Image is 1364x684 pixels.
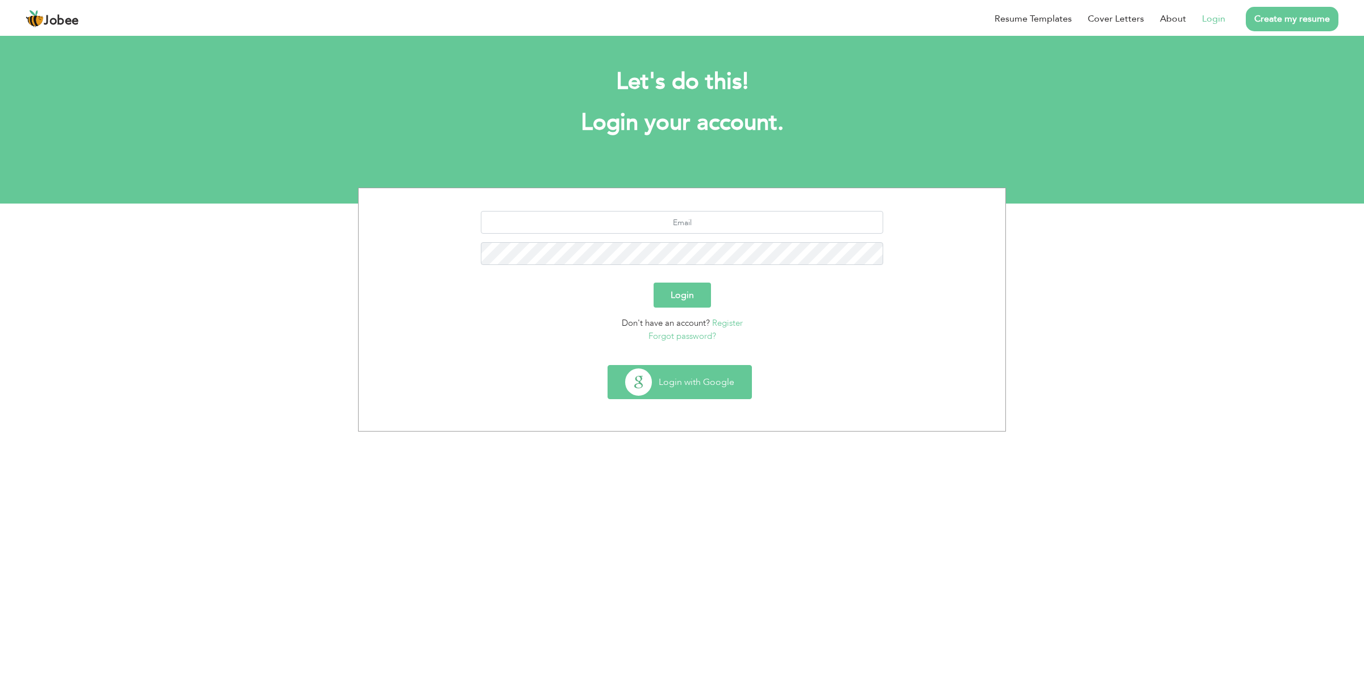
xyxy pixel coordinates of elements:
a: Create my resume [1246,7,1338,31]
a: Jobee [26,10,79,28]
h1: Login your account. [375,108,989,138]
a: Login [1202,12,1225,26]
a: Cover Letters [1088,12,1144,26]
input: Email [481,211,884,234]
a: About [1160,12,1186,26]
span: Don't have an account? [622,317,710,329]
h2: Let's do this! [375,67,989,97]
span: Jobee [44,15,79,27]
img: jobee.io [26,10,44,28]
button: Login [654,283,711,308]
a: Register [712,317,743,329]
a: Resume Templates [995,12,1072,26]
a: Forgot password? [648,330,716,342]
button: Login with Google [608,366,751,399]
